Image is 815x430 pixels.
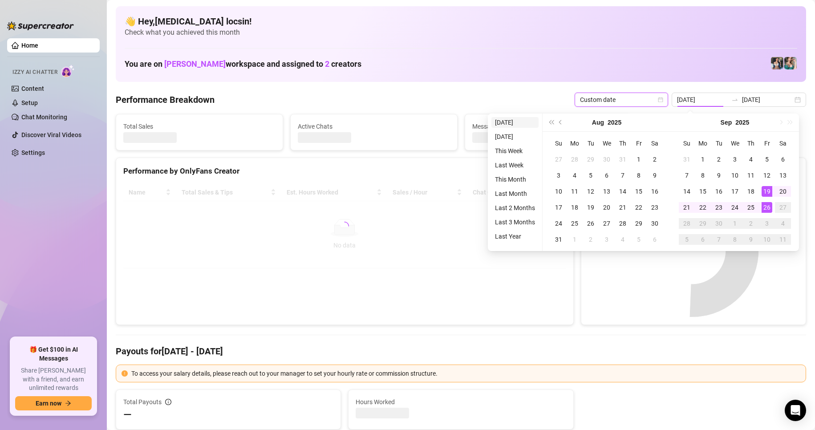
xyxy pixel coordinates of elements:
span: info-circle [165,399,171,405]
span: exclamation-circle [122,370,128,377]
img: logo-BBDzfeDw.svg [7,21,74,30]
div: To access your salary details, please reach out to your manager to set your hourly rate or commis... [131,369,800,378]
a: Discover Viral Videos [21,131,81,138]
a: Chat Monitoring [21,114,67,121]
h4: 👋 Hey, [MEDICAL_DATA] locsin ! [125,15,797,28]
img: Zaddy [784,57,797,69]
span: loading [339,220,350,231]
span: [PERSON_NAME] [164,59,226,69]
span: Active Chats [298,122,450,131]
span: — [123,408,132,422]
span: swap-right [731,96,738,103]
span: Share [PERSON_NAME] with a friend, and earn unlimited rewards [15,366,92,393]
span: 🎁 Get $100 in AI Messages [15,345,92,363]
span: Hours Worked [356,397,566,407]
input: Start date [677,95,728,105]
span: Messages Sent [472,122,624,131]
span: Total Payouts [123,397,162,407]
img: Katy [771,57,783,69]
img: AI Chatter [61,65,75,77]
h4: Payouts for [DATE] - [DATE] [116,345,806,357]
a: Setup [21,99,38,106]
button: Earn nowarrow-right [15,396,92,410]
div: Open Intercom Messenger [785,400,806,421]
a: Home [21,42,38,49]
span: Custom date [580,93,663,106]
span: Earn now [36,400,61,407]
div: Performance by OnlyFans Creator [123,165,566,177]
input: End date [742,95,793,105]
span: Izzy AI Chatter [12,68,57,77]
div: Sales by OnlyFans Creator [588,165,799,177]
h4: Performance Breakdown [116,93,215,106]
span: 2 [325,59,329,69]
h1: You are on workspace and assigned to creators [125,59,361,69]
span: Check what you achieved this month [125,28,797,37]
span: Total Sales [123,122,276,131]
a: Settings [21,149,45,156]
a: Content [21,85,44,92]
span: calendar [658,97,663,102]
span: to [731,96,738,103]
span: arrow-right [65,400,71,406]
